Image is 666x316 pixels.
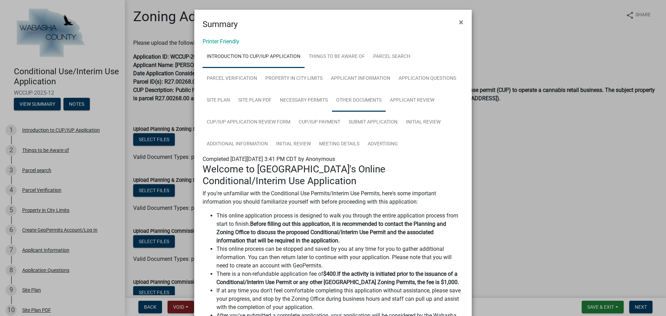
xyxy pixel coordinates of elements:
a: Initial Review [402,111,445,134]
a: Property in City Limits [261,68,327,90]
a: Parcel Verification [203,68,261,90]
strong: Before filling out this application, it is recommended to contact the Planning and Zoning Office ... [216,221,446,244]
li: This online process can be stopped and saved by you at any time for you to gather additional info... [216,245,463,270]
li: This online application process is designed to walk you through the entire application process fr... [216,212,463,245]
a: Other Documents [332,89,386,112]
a: Additional Information [203,133,272,155]
strong: $400 [323,271,336,277]
a: Application Questions [394,68,460,90]
a: Advertising [364,133,402,155]
a: Site Plan [203,89,234,112]
a: Things to be Aware of [305,46,369,68]
a: Parcel search [369,46,415,68]
h4: Summary [203,18,238,31]
p: If you're unfamiliar with the Conditional Use Permits/Interim Use Permits, here's some important ... [203,189,463,206]
button: Close [453,12,469,32]
a: Necessary Permits [276,89,332,112]
a: Applicant Information [327,68,394,90]
a: Submit Application [344,111,402,134]
a: Introduction to CUP/IUP Application [203,46,305,68]
li: If at any time you don't feel comfortable completing this application without assistance, please ... [216,287,463,311]
li: There is a non-refundable application fee of . [216,270,463,287]
a: Initial Review [272,133,315,155]
a: CUP/IUP Application Review Form [203,111,294,134]
a: CUP/IUP Payment [294,111,344,134]
span: Completed [DATE][DATE] 3:41 PM CDT by Anonymous [203,156,335,162]
h3: Welcome to [GEOGRAPHIC_DATA]'s Online Conditional/Interim Use Application [203,163,463,187]
span: × [459,17,463,27]
a: Meeting Details [315,133,364,155]
a: Site Plan PDF [234,89,276,112]
a: Applicant Review [386,89,438,112]
a: Printer Friendly [203,38,239,45]
strong: If the activity is initiated prior to the issuance of a Conditional/Interim Use Permit or any oth... [216,271,459,285]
